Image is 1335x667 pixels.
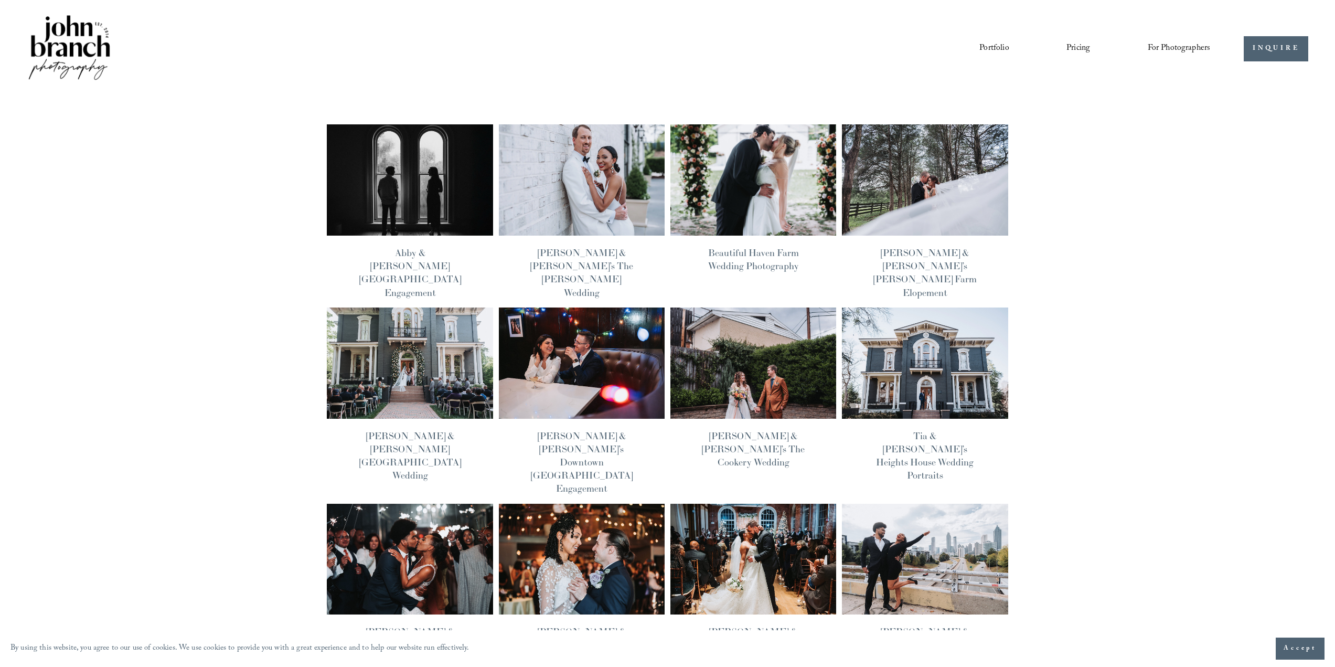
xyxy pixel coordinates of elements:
[533,626,631,664] a: [PERSON_NAME] & [PERSON_NAME] The Cookery Wedding
[669,124,837,236] img: Beautiful Haven Farm Wedding Photography
[10,641,469,657] p: By using this website, you agree to our use of cookies. We use cookies to provide you with a grea...
[326,124,494,236] img: Abby &amp; Reed’s Heights House Hotel Engagement
[498,307,665,419] img: Lorena &amp; Tom’s Downtown Durham Engagement
[841,503,1009,616] img: Shakira &amp; Shawn’s Atlanta Engagement
[876,430,974,482] a: Tia & [PERSON_NAME]’s Heights House Wedding Portraits
[356,626,464,664] a: [PERSON_NAME] & [PERSON_NAME]’s Vinewood Stables Wedding
[498,503,665,616] img: Bethany &amp; Alexander’s The Cookery Wedding
[359,430,461,482] a: [PERSON_NAME] & [PERSON_NAME][GEOGRAPHIC_DATA] Wedding
[1276,638,1325,660] button: Accept
[326,307,494,419] img: Chantel &amp; James’ Heights House Hotel Wedding
[669,307,837,419] img: Jacqueline &amp; Timo’s The Cookery Wedding
[498,124,665,236] img: Bella &amp; Mike’s The Maxwell Raleigh Wedding
[669,503,837,616] img: Lauren &amp; Ian’s The Cotton Room Wedding
[702,626,805,664] a: [PERSON_NAME] & [PERSON_NAME]’s The Cotton Room Wedding
[702,430,805,468] a: [PERSON_NAME] & [PERSON_NAME]’s The Cookery Wedding
[326,503,494,616] img: Shakira &amp; Shawn’s Vinewood Stables Wedding
[708,247,799,272] a: Beautiful Haven Farm Wedding Photography
[1148,40,1211,58] a: folder dropdown
[1244,36,1308,62] a: INQUIRE
[531,430,633,495] a: [PERSON_NAME] & [PERSON_NAME]’s Downtown [GEOGRAPHIC_DATA] Engagement
[979,40,1009,58] a: Portfolio
[873,247,977,299] a: [PERSON_NAME] & [PERSON_NAME]’s [PERSON_NAME] Farm Elopement
[359,247,461,299] a: Abby & [PERSON_NAME][GEOGRAPHIC_DATA] Engagement
[881,626,969,664] a: [PERSON_NAME] & [PERSON_NAME]’s Atlanta Engagement
[1066,40,1090,58] a: Pricing
[27,13,112,84] img: John Branch IV Photography
[1284,643,1317,654] span: Accept
[1148,40,1211,57] span: For Photographers
[841,124,1009,236] img: Stephania &amp; Mark’s Gentry Farm Elopement
[841,307,1009,419] img: Tia &amp; Obinna’s Heights House Wedding Portraits
[530,247,633,299] a: [PERSON_NAME] & [PERSON_NAME]’s The [PERSON_NAME] Wedding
